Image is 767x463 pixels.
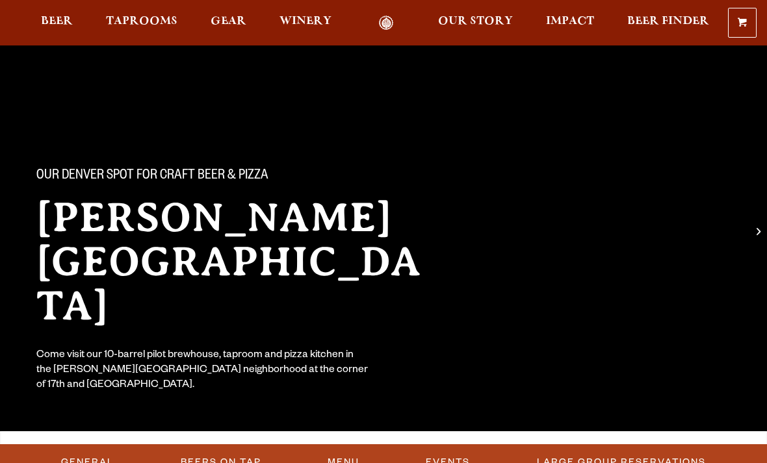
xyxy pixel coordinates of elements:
a: Winery [271,16,340,31]
a: Our Story [430,16,521,31]
span: Gear [211,16,246,27]
a: Beer Finder [619,16,718,31]
a: Beer [32,16,81,31]
span: Beer [41,16,73,27]
a: Gear [202,16,255,31]
span: Taprooms [106,16,177,27]
a: Odell Home [361,16,410,31]
div: Come visit our 10-barrel pilot brewhouse, taproom and pizza kitchen in the [PERSON_NAME][GEOGRAPH... [36,349,369,394]
span: Winery [279,16,331,27]
span: Beer Finder [627,16,709,27]
span: Impact [546,16,594,27]
span: Our Denver spot for craft beer & pizza [36,168,268,185]
h2: [PERSON_NAME][GEOGRAPHIC_DATA] [36,195,442,328]
a: Impact [538,16,603,31]
span: Our Story [438,16,513,27]
a: Taprooms [97,16,186,31]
